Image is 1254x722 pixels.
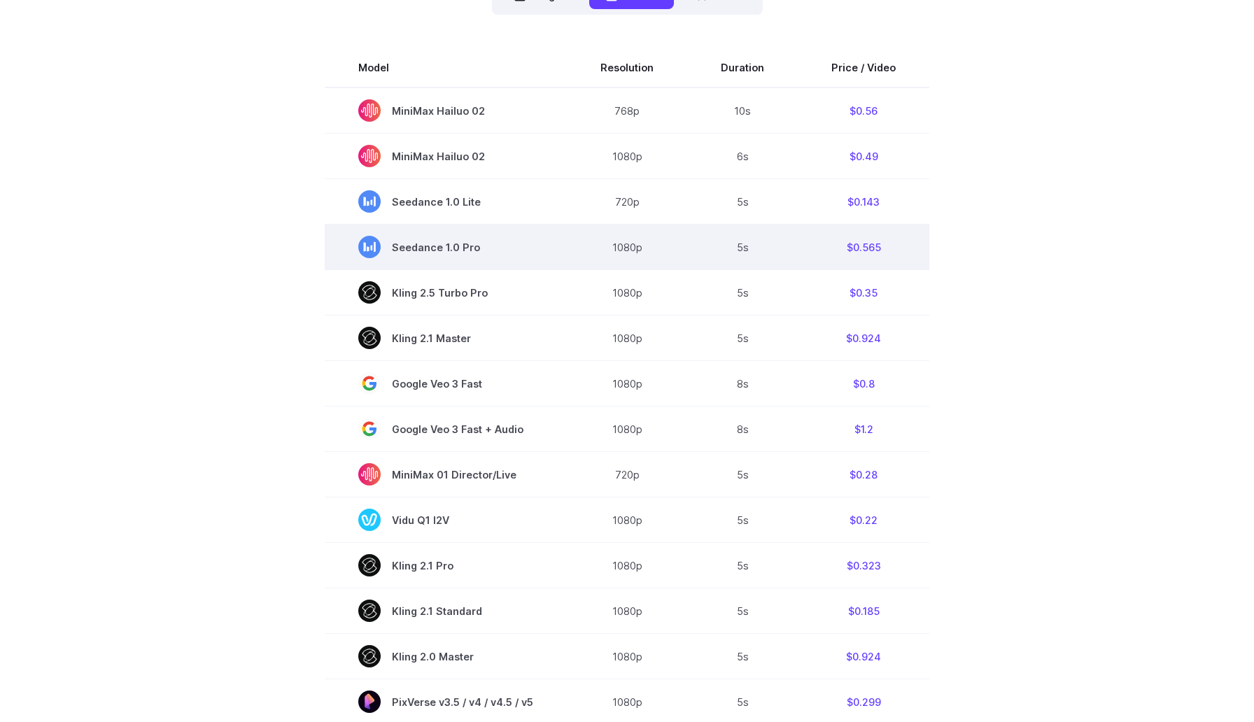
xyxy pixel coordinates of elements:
td: $0.924 [798,634,929,679]
td: 720p [567,179,687,225]
td: 5s [687,452,798,497]
td: 5s [687,179,798,225]
td: 8s [687,361,798,406]
td: $0.565 [798,225,929,270]
td: $0.143 [798,179,929,225]
td: $0.185 [798,588,929,634]
td: 1080p [567,361,687,406]
td: 6s [687,134,798,179]
span: Google Veo 3 Fast [358,372,533,395]
td: 5s [687,588,798,634]
td: 1080p [567,406,687,452]
td: 1080p [567,588,687,634]
span: MiniMax 01 Director/Live [358,463,533,486]
td: 1080p [567,543,687,588]
td: 768p [567,87,687,134]
td: 5s [687,316,798,361]
td: 5s [687,225,798,270]
td: $0.35 [798,270,929,316]
span: Kling 2.5 Turbo Pro [358,281,533,304]
span: Vidu Q1 I2V [358,509,533,531]
td: 1080p [567,225,687,270]
td: $0.49 [798,134,929,179]
span: Kling 2.0 Master [358,645,533,667]
td: 720p [567,452,687,497]
th: Duration [687,48,798,87]
span: Google Veo 3 Fast + Audio [358,418,533,440]
th: Resolution [567,48,687,87]
td: 5s [687,543,798,588]
td: $0.56 [798,87,929,134]
td: 10s [687,87,798,134]
span: MiniMax Hailuo 02 [358,99,533,122]
span: Kling 2.1 Master [358,327,533,349]
span: Kling 2.1 Standard [358,600,533,622]
td: 5s [687,497,798,543]
td: 1080p [567,134,687,179]
td: $0.28 [798,452,929,497]
td: 5s [687,634,798,679]
td: 1080p [567,270,687,316]
td: 8s [687,406,798,452]
td: $0.8 [798,361,929,406]
th: Price / Video [798,48,929,87]
span: Seedance 1.0 Pro [358,236,533,258]
th: Model [325,48,567,87]
span: Kling 2.1 Pro [358,554,533,576]
span: PixVerse v3.5 / v4 / v4.5 / v5 [358,691,533,713]
span: Seedance 1.0 Lite [358,190,533,213]
td: $0.22 [798,497,929,543]
td: $0.323 [798,543,929,588]
td: 1080p [567,316,687,361]
td: 1080p [567,497,687,543]
td: $1.2 [798,406,929,452]
span: MiniMax Hailuo 02 [358,145,533,167]
td: $0.924 [798,316,929,361]
td: 5s [687,270,798,316]
td: 1080p [567,634,687,679]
